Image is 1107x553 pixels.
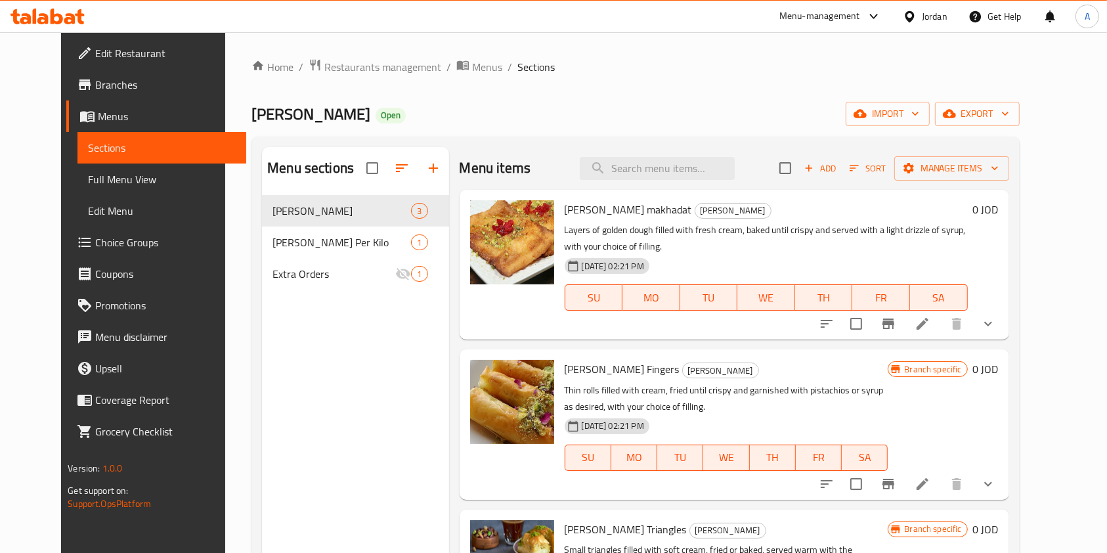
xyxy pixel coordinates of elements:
a: Full Menu View [77,164,246,195]
a: Coupons [66,258,246,290]
span: [PERSON_NAME] [272,203,411,219]
span: Get support on: [68,482,128,499]
button: WE [737,284,795,311]
button: show more [972,308,1004,340]
svg: Show Choices [980,476,996,492]
span: [PERSON_NAME] makhadat [565,200,692,219]
span: Full Menu View [88,171,236,187]
nav: breadcrumb [251,58,1020,76]
span: Menu disclaimer [95,329,236,345]
span: Coupons [95,266,236,282]
button: delete [941,308,972,340]
span: Grocery Checklist [95,424,236,439]
button: Sort [846,158,889,179]
span: Sections [88,140,236,156]
span: Branches [95,77,236,93]
span: Coverage Report [95,392,236,408]
li: / [446,59,451,75]
span: SU [571,448,606,467]
span: TU [662,448,698,467]
button: sort-choices [811,308,842,340]
span: Select section [771,154,799,182]
span: import [856,106,919,122]
span: Sort items [841,158,894,179]
h6: 0 JOD [973,360,999,378]
a: Edit menu item [915,476,930,492]
span: MO [617,448,652,467]
button: MO [611,445,657,471]
span: SA [915,288,963,307]
div: items [411,234,427,250]
a: Grocery Checklist [66,416,246,447]
a: Sections [77,132,246,164]
button: TU [657,445,703,471]
span: SA [847,448,882,467]
span: [PERSON_NAME] [690,523,766,538]
p: Thin rolls filled with cream, fried until crispy and garnished with pistachios or syrup as desire... [565,382,888,415]
a: Branches [66,69,246,100]
span: [PERSON_NAME] Triangles [565,520,687,539]
span: Restaurants management [324,59,441,75]
span: Select all sections [358,154,386,182]
span: MO [628,288,675,307]
span: Add [802,161,838,176]
span: [PERSON_NAME] [695,203,771,218]
button: delete [941,468,972,500]
button: Manage items [894,156,1009,181]
button: MO [622,284,680,311]
span: TH [800,288,848,307]
span: 1.0.0 [102,460,123,477]
span: Add item [799,158,841,179]
button: TH [795,284,853,311]
span: [DATE] 02:21 PM [576,420,649,432]
span: TH [755,448,791,467]
span: [PERSON_NAME] [683,363,758,378]
div: Menu-management [779,9,860,24]
span: SU [571,288,617,307]
span: Extra Orders [272,266,395,282]
div: Extra Orders1 [262,258,448,290]
a: Edit menu item [915,316,930,332]
div: Golash [695,203,771,219]
span: Sort sections [386,152,418,184]
button: Branch-specific-item [873,308,904,340]
span: Branch specific [899,363,966,376]
a: Restaurants management [309,58,441,76]
a: Menu disclaimer [66,321,246,353]
a: Upsell [66,353,246,384]
a: Choice Groups [66,227,246,258]
div: Golash [682,363,759,378]
p: Layers of golden dough filled with fresh cream, baked until crispy and served with a light drizzl... [565,222,968,255]
a: Support.OpsPlatform [68,495,151,512]
svg: Show Choices [980,316,996,332]
div: Golash [689,523,766,539]
span: Branch specific [899,523,966,535]
img: Golash Fingers [470,360,554,444]
span: Edit Menu [88,203,236,219]
h2: Menu items [460,158,531,178]
a: Edit Menu [77,195,246,227]
div: items [411,266,427,282]
input: search [580,157,735,180]
button: import [846,102,930,126]
span: [DATE] 02:21 PM [576,260,649,273]
div: [PERSON_NAME] Per Kilo1 [262,227,448,258]
span: [PERSON_NAME] [251,99,370,129]
span: Manage items [905,160,999,177]
div: [PERSON_NAME]3 [262,195,448,227]
button: WE [703,445,749,471]
span: Sections [517,59,555,75]
button: SU [565,284,622,311]
span: 3 [412,205,427,217]
a: Menus [456,58,502,76]
span: Menus [98,108,236,124]
span: Version: [68,460,100,477]
svg: Inactive section [395,266,411,282]
nav: Menu sections [262,190,448,295]
div: items [411,203,427,219]
li: / [299,59,303,75]
h2: Menu sections [267,158,354,178]
span: Menus [472,59,502,75]
span: 1 [412,236,427,249]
